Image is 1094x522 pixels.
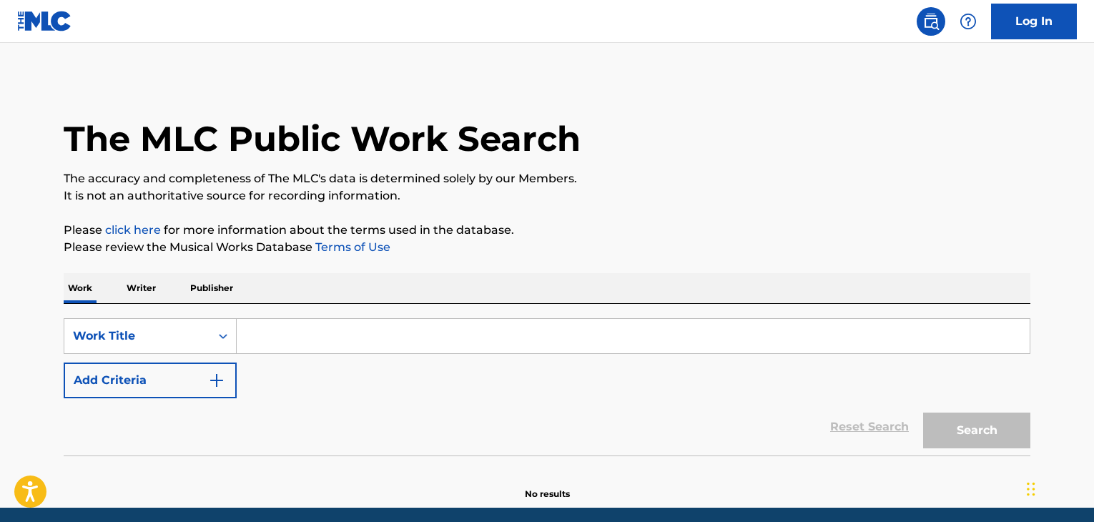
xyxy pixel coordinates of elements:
a: click here [105,223,161,237]
div: Drag [1027,468,1035,511]
p: Please for more information about the terms used in the database. [64,222,1030,239]
img: MLC Logo [17,11,72,31]
p: Publisher [186,273,237,303]
img: 9d2ae6d4665cec9f34b9.svg [208,372,225,389]
img: search [922,13,940,30]
button: Add Criteria [64,363,237,398]
a: Terms of Use [312,240,390,254]
form: Search Form [64,318,1030,455]
iframe: Chat Widget [1022,453,1094,522]
p: The accuracy and completeness of The MLC's data is determined solely by our Members. [64,170,1030,187]
a: Public Search [917,7,945,36]
p: It is not an authoritative source for recording information. [64,187,1030,205]
div: Help [954,7,982,36]
p: Work [64,273,97,303]
p: No results [525,471,570,501]
a: Log In [991,4,1077,39]
img: help [960,13,977,30]
div: Work Title [73,328,202,345]
p: Please review the Musical Works Database [64,239,1030,256]
h1: The MLC Public Work Search [64,117,581,160]
p: Writer [122,273,160,303]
